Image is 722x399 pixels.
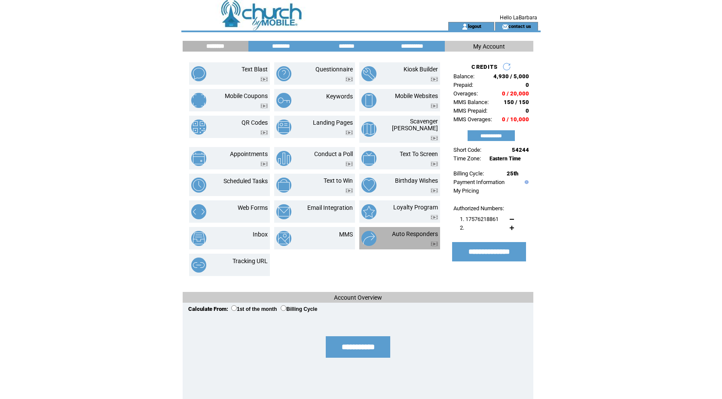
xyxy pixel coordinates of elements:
[260,130,268,135] img: video.png
[191,93,206,108] img: mobile-coupons.png
[307,204,353,211] a: Email Integration
[191,151,206,166] img: appointments.png
[233,258,268,264] a: Tracking URL
[392,118,438,132] a: Scavenger [PERSON_NAME]
[504,99,529,105] span: 150 / 150
[453,155,481,162] span: Time Zone:
[260,77,268,82] img: video.png
[346,188,353,193] img: video.png
[231,305,237,311] input: 1st of the month
[431,136,438,141] img: video.png
[281,305,286,311] input: Billing Cycle
[453,170,484,177] span: Billing Cycle:
[191,66,206,81] img: text-blast.png
[489,156,521,162] span: Eastern Time
[453,107,487,114] span: MMS Prepaid:
[242,66,268,73] a: Text Blast
[361,204,376,219] img: loyalty-program.png
[512,147,529,153] span: 54244
[361,178,376,193] img: birthday-wishes.png
[191,204,206,219] img: web-forms.png
[191,258,206,273] img: tracking-url.png
[468,23,481,29] a: logout
[276,231,291,246] img: mms.png
[453,82,473,88] span: Prepaid:
[324,177,353,184] a: Text to Win
[392,230,438,237] a: Auto Responders
[526,107,529,114] span: 0
[281,306,317,312] label: Billing Cycle
[393,204,438,211] a: Loyalty Program
[276,178,291,193] img: text-to-win.png
[276,66,291,81] img: questionnaire.png
[260,162,268,166] img: video.png
[473,43,505,50] span: My Account
[253,231,268,238] a: Inbox
[188,306,228,312] span: Calculate From:
[523,180,529,184] img: help.gif
[526,82,529,88] span: 0
[395,92,438,99] a: Mobile Websites
[334,294,382,301] span: Account Overview
[431,77,438,82] img: video.png
[230,150,268,157] a: Appointments
[191,178,206,193] img: scheduled-tasks.png
[404,66,438,73] a: Kiosk Builder
[260,104,268,108] img: video.png
[453,205,504,212] span: Authorized Numbers:
[339,231,353,238] a: MMS
[500,15,537,21] span: Hello LaBarbara
[453,73,474,80] span: Balance:
[453,90,478,97] span: Overages:
[453,99,489,105] span: MMS Balance:
[431,242,438,246] img: video.png
[507,170,518,177] span: 25th
[453,187,479,194] a: My Pricing
[453,179,505,185] a: Payment Information
[223,178,268,184] a: Scheduled Tasks
[346,77,353,82] img: video.png
[231,306,277,312] label: 1st of the month
[361,231,376,246] img: auto-responders.png
[191,231,206,246] img: inbox.png
[460,224,464,231] span: 2.
[453,116,492,123] span: MMS Overages:
[493,73,529,80] span: 4,930 / 5,000
[361,93,376,108] img: mobile-websites.png
[238,204,268,211] a: Web Forms
[431,188,438,193] img: video.png
[502,116,529,123] span: 0 / 10,000
[346,162,353,166] img: video.png
[431,215,438,220] img: video.png
[400,150,438,157] a: Text To Screen
[508,23,531,29] a: contact us
[395,177,438,184] a: Birthday Wishes
[314,150,353,157] a: Conduct a Poll
[502,23,508,30] img: contact_us_icon.gif
[242,119,268,126] a: QR Codes
[225,92,268,99] a: Mobile Coupons
[276,93,291,108] img: keywords.png
[453,147,481,153] span: Short Code:
[502,90,529,97] span: 0 / 20,000
[346,130,353,135] img: video.png
[361,151,376,166] img: text-to-screen.png
[462,23,468,30] img: account_icon.gif
[191,120,206,135] img: qr-codes.png
[361,66,376,81] img: kiosk-builder.png
[276,120,291,135] img: landing-pages.png
[460,216,499,222] span: 1. 17576218861
[315,66,353,73] a: Questionnaire
[326,93,353,100] a: Keywords
[431,162,438,166] img: video.png
[471,64,498,70] span: CREDITS
[361,122,376,137] img: scavenger-hunt.png
[431,104,438,108] img: video.png
[313,119,353,126] a: Landing Pages
[276,204,291,219] img: email-integration.png
[276,151,291,166] img: conduct-a-poll.png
